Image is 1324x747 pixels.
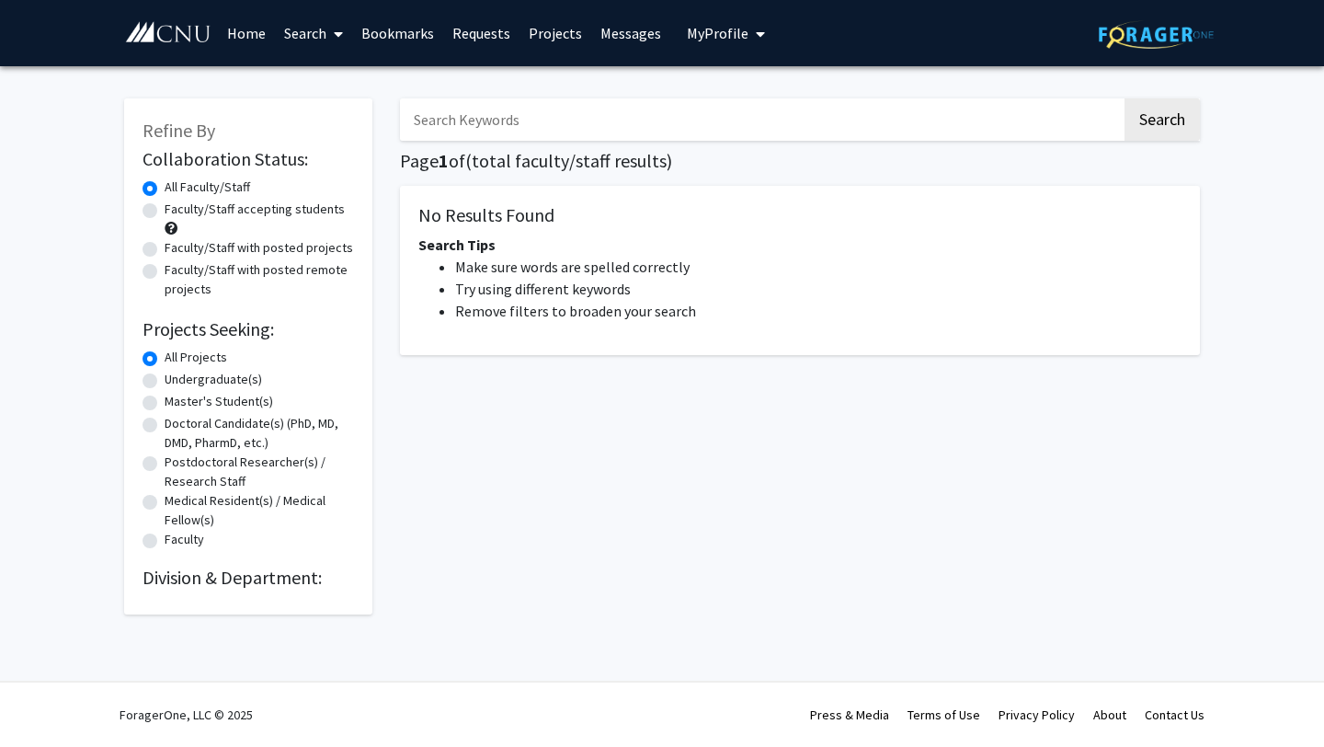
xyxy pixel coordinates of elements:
[519,1,591,65] a: Projects
[400,373,1200,416] nav: Page navigation
[687,24,748,42] span: My Profile
[165,238,353,258] label: Faculty/Staff with posted projects
[443,1,519,65] a: Requests
[999,707,1075,723] a: Privacy Policy
[165,453,354,491] label: Postdoctoral Researcher(s) / Research Staff
[165,260,354,299] label: Faculty/Staff with posted remote projects
[165,348,227,367] label: All Projects
[165,200,345,219] label: Faculty/Staff accepting students
[218,1,275,65] a: Home
[1145,707,1204,723] a: Contact Us
[143,318,354,340] h2: Projects Seeking:
[165,414,354,453] label: Doctoral Candidate(s) (PhD, MD, DMD, PharmD, etc.)
[165,392,273,411] label: Master's Student(s)
[1093,707,1126,723] a: About
[455,300,1181,322] li: Remove filters to broaden your search
[418,236,496,254] span: Search Tips
[143,148,354,170] h2: Collaboration Status:
[400,150,1200,172] h1: Page of ( total faculty/staff results)
[120,683,253,747] div: ForagerOne, LLC © 2025
[165,530,204,549] label: Faculty
[907,707,980,723] a: Terms of Use
[165,491,354,530] label: Medical Resident(s) / Medical Fellow(s)
[143,119,215,142] span: Refine By
[439,149,449,172] span: 1
[418,204,1181,226] h5: No Results Found
[143,567,354,589] h2: Division & Department:
[124,21,211,44] img: Christopher Newport University Logo
[591,1,670,65] a: Messages
[165,178,250,197] label: All Faculty/Staff
[400,98,1122,141] input: Search Keywords
[810,707,889,723] a: Press & Media
[275,1,352,65] a: Search
[352,1,443,65] a: Bookmarks
[1099,20,1214,49] img: ForagerOne Logo
[455,278,1181,300] li: Try using different keywords
[1124,98,1200,141] button: Search
[165,370,262,389] label: Undergraduate(s)
[455,256,1181,278] li: Make sure words are spelled correctly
